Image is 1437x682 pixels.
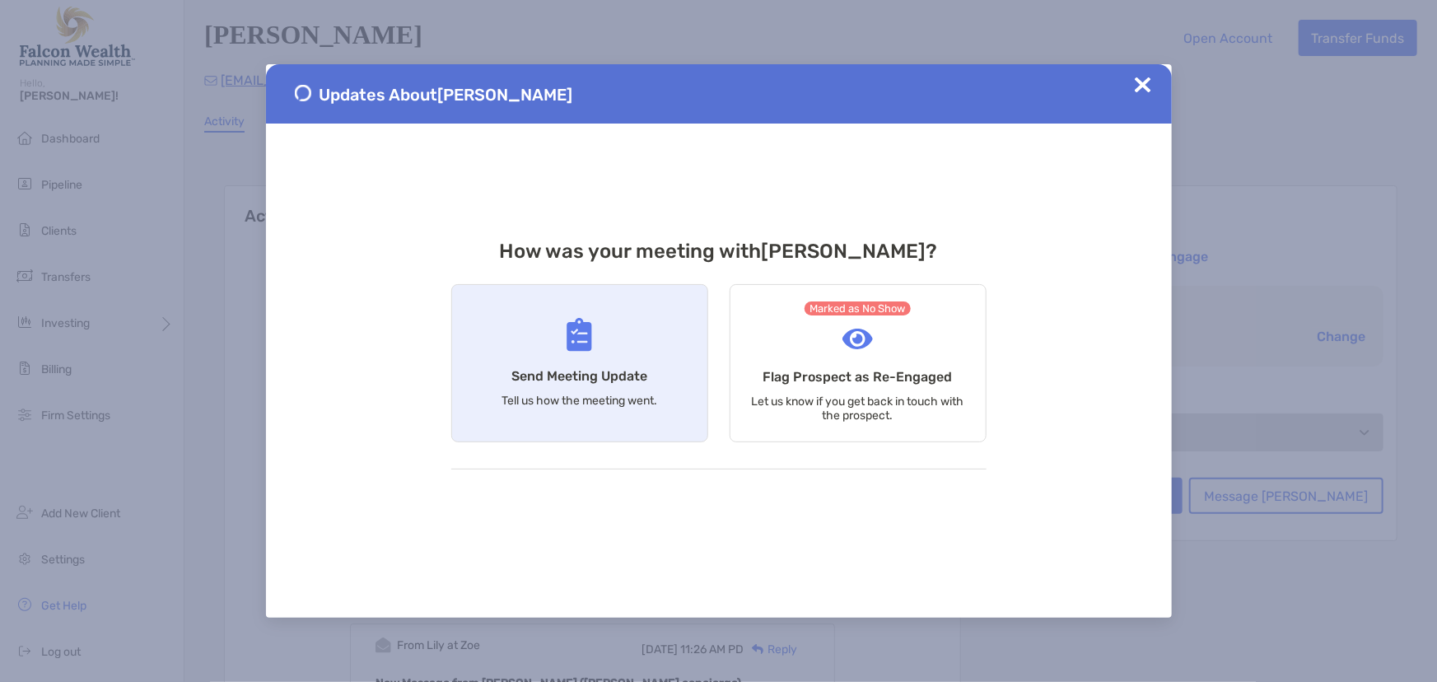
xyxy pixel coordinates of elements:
[751,395,965,423] p: Let us know if you get back in touch with the prospect.
[567,318,592,352] img: Send Meeting Update
[763,369,953,385] h4: Flag Prospect as Re-Engaged
[295,85,311,101] img: Send Meeting Update 1
[451,240,987,263] h3: How was your meeting with [PERSON_NAME] ?
[502,394,657,408] p: Tell us how the meeting went.
[320,85,573,105] span: Updates About [PERSON_NAME]
[1135,77,1151,93] img: Close Updates Zoe
[511,368,647,384] h4: Send Meeting Update
[842,329,873,349] img: Flag Prospect as Re-Engaged
[805,301,911,315] span: Marked as No Show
